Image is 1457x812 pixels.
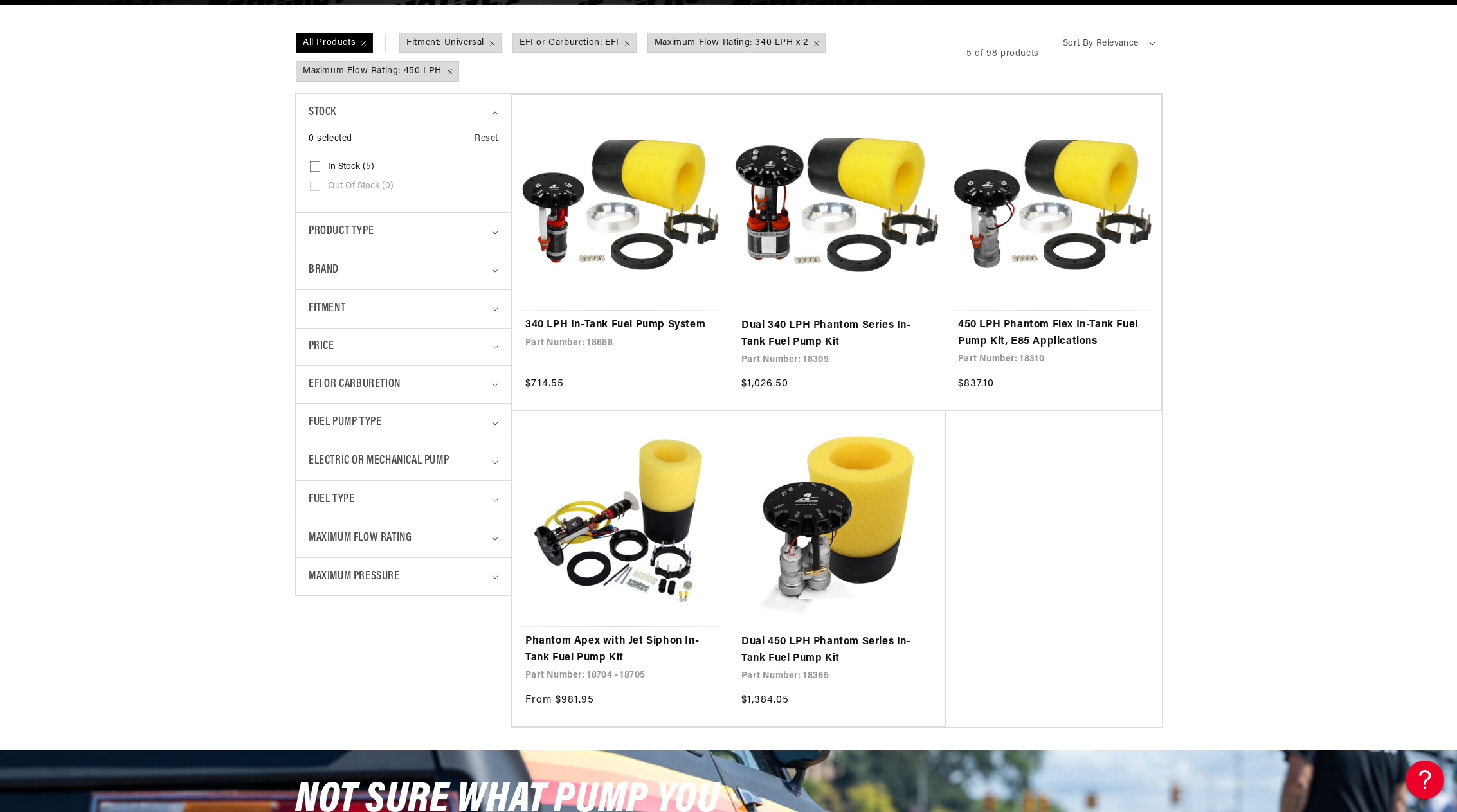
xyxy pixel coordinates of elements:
span: 5 of 98 products [966,49,1039,59]
summary: Stock (0 selected) [309,94,498,132]
span: Fitment [309,300,345,318]
span: Maximum Flow Rating [309,529,412,548]
summary: Price [309,329,498,365]
a: Reset [475,132,498,146]
span: Stock [309,104,336,122]
summary: Fuel Pump Type (0 selected) [309,404,498,442]
a: 450 LPH Phantom Flex In-Tank Fuel Pump Kit, E85 Applications [958,317,1148,350]
span: Fuel Pump Type [309,413,381,432]
a: Maximum Flow Rating: 450 LPH [295,62,460,81]
span: EFI or Carburetion [309,375,401,394]
summary: EFI or Carburetion (1 selected) [309,366,498,404]
a: Dual 450 LPH Phantom Series In-Tank Fuel Pump Kit [741,634,932,667]
summary: Fuel Type (0 selected) [309,481,498,519]
span: Fitment: Universal [400,33,501,53]
span: Product type [309,222,374,241]
span: In stock (5) [328,161,374,173]
a: Dual 340 LPH Phantom Series In-Tank Fuel Pump Kit [741,318,932,350]
summary: Fitment (1 selected) [309,290,498,328]
summary: Electric or Mechanical Pump (0 selected) [309,442,498,480]
span: EFI or Carburetion: EFI [513,33,636,53]
span: Maximum Pressure [309,568,400,586]
span: Maximum Flow Rating: 340 LPH x 2 [648,33,825,53]
span: Fuel Type [309,491,354,509]
span: Out of stock (0) [328,181,394,192]
a: Phantom Apex with Jet Siphon In-Tank Fuel Pump Kit [525,633,716,666]
span: Brand [309,261,339,280]
a: 340 LPH In-Tank Fuel Pump System [525,317,716,334]
summary: Maximum Pressure (0 selected) [309,558,498,596]
span: 0 selected [309,132,352,146]
a: EFI or Carburetion: EFI [512,33,637,53]
span: Electric or Mechanical Pump [309,452,449,471]
summary: Brand (0 selected) [309,251,498,289]
summary: Maximum Flow Rating (2 selected) [309,519,498,557]
a: Maximum Flow Rating: 340 LPH x 2 [647,33,826,53]
span: Price [309,338,334,356]
summary: Product type (0 selected) [309,213,498,251]
a: Fitment: Universal [399,33,502,53]
a: All Products [295,33,399,53]
span: All Products [296,33,372,53]
span: Maximum Flow Rating: 450 LPH [296,62,458,81]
